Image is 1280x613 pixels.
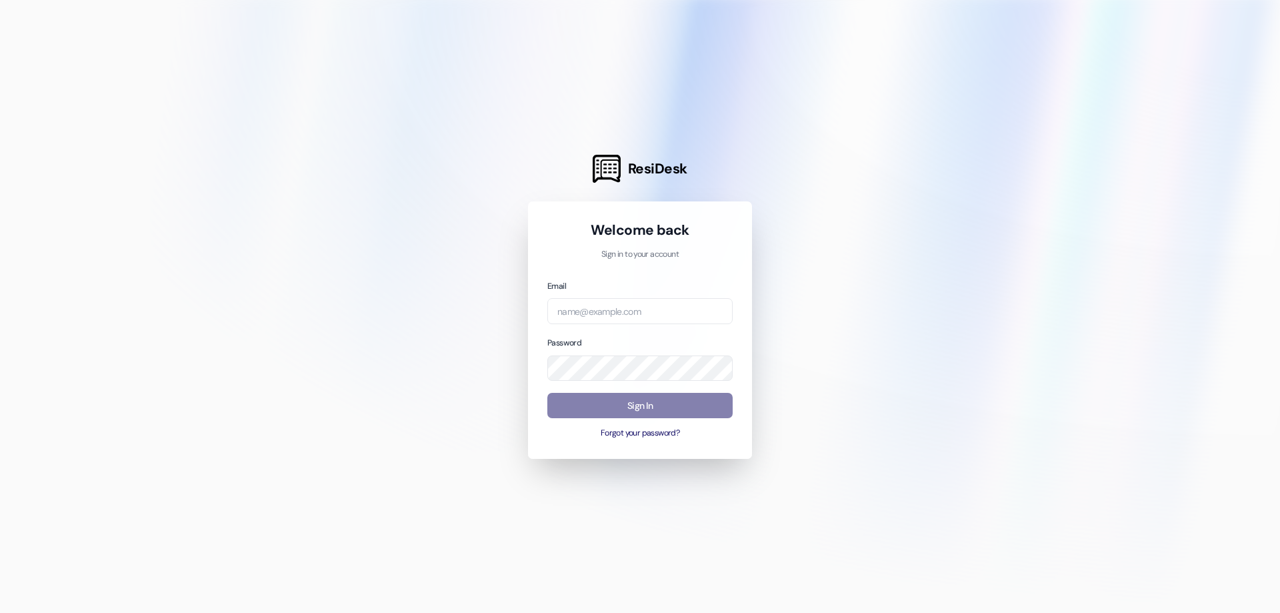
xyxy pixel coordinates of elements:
span: ResiDesk [628,159,687,178]
p: Sign in to your account [547,249,733,261]
button: Forgot your password? [547,428,733,440]
label: Email [547,281,566,291]
h1: Welcome back [547,221,733,239]
input: name@example.com [547,298,733,324]
img: ResiDesk Logo [593,155,621,183]
button: Sign In [547,393,733,419]
label: Password [547,338,581,348]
